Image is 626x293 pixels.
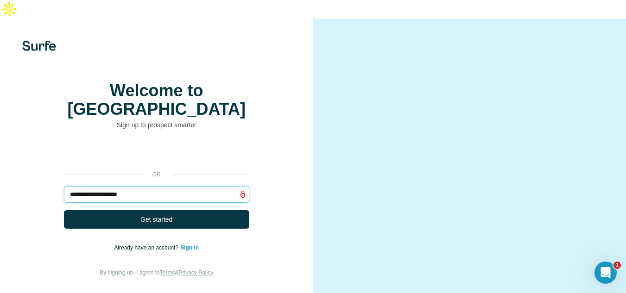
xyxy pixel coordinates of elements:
iframe: Botón Iniciar sesión con Google [59,143,254,164]
span: Get started [140,215,172,224]
button: Get started [64,210,249,229]
h1: Welcome to [GEOGRAPHIC_DATA] [64,81,249,118]
span: 1 [613,262,621,269]
a: Terms [160,269,175,276]
iframe: Intercom live chat [594,262,617,284]
a: Privacy Policy [178,269,213,276]
p: Sign up to prospect smarter [64,120,249,130]
a: Sign in [180,244,199,251]
img: Surfe's logo [22,41,56,51]
p: or [142,170,171,179]
span: Already have an account? [114,244,180,251]
span: By signing up, I agree to & [100,269,213,276]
